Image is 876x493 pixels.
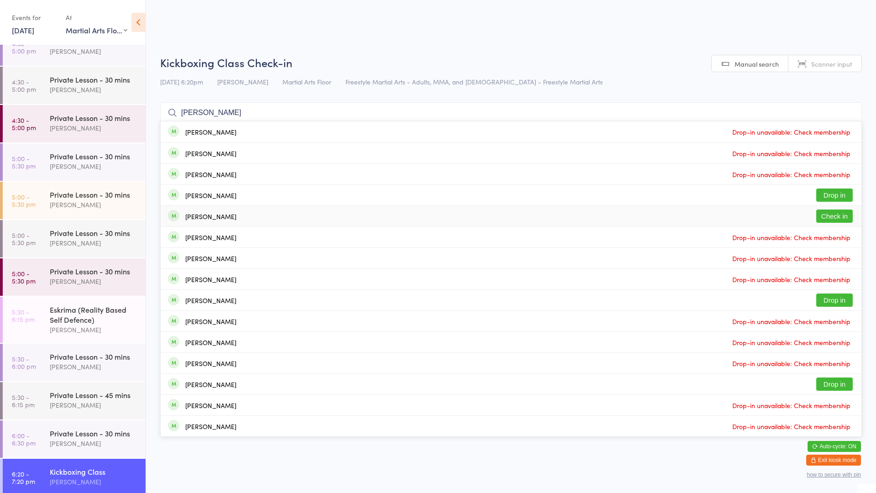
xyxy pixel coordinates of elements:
time: 6:20 - 7:20 pm [12,470,35,485]
input: Search [160,102,862,123]
span: Drop-in unavailable: Check membership [730,315,853,328]
time: 5:00 - 5:30 pm [12,270,36,284]
a: [DATE] [12,25,34,35]
div: Eskrima (Reality Based Self Defence) [50,304,138,325]
span: Drop-in unavailable: Check membership [730,168,853,181]
div: Private Lesson - 30 mins [50,351,138,362]
button: Drop in [816,294,853,307]
div: [PERSON_NAME] [50,161,138,172]
div: [PERSON_NAME] [185,192,236,199]
button: how to secure with pin [807,472,861,478]
a: 5:00 -5:30 pmPrivate Lesson - 30 mins[PERSON_NAME] [3,182,146,219]
span: Drop-in unavailable: Check membership [730,273,853,286]
span: Drop-in unavailable: Check membership [730,231,853,244]
span: Drop-in unavailable: Check membership [730,147,853,160]
time: 5:00 - 5:30 pm [12,193,36,208]
div: Private Lesson - 45 mins [50,390,138,400]
span: Martial Arts Floor [282,77,331,86]
span: Drop-in unavailable: Check membership [730,125,853,139]
div: [PERSON_NAME] [185,234,236,241]
div: At [66,10,127,25]
div: Events for [12,10,57,25]
span: Manual search [735,59,779,68]
time: 5:00 - 5:30 pm [12,231,36,246]
time: 5:00 - 5:30 pm [12,155,36,169]
div: [PERSON_NAME] [50,84,138,95]
div: [PERSON_NAME] [185,150,236,157]
span: Drop-in unavailable: Check membership [730,252,853,265]
div: Private Lesson - 30 mins [50,74,138,84]
time: 5:30 - 6:15 pm [12,308,35,323]
a: 5:30 -6:15 pmPrivate Lesson - 45 mins[PERSON_NAME] [3,382,146,420]
div: Kickboxing Class [50,467,138,477]
button: Auto-cycle: ON [808,441,861,452]
a: 5:00 -5:30 pmPrivate Lesson - 30 mins[PERSON_NAME] [3,220,146,257]
span: Freestyle Martial Arts - Adults, MMA, and [DEMOGRAPHIC_DATA] - Freestyle Martial Arts [345,77,603,86]
div: [PERSON_NAME] [185,381,236,388]
a: 4:30 -5:00 pmPrivate Lesson - 30 mins[PERSON_NAME] [3,67,146,104]
div: [PERSON_NAME] [185,297,236,304]
a: 4:30 -5:00 pmPrivate Lesson - 30 mins[PERSON_NAME] [3,105,146,142]
button: Drop in [816,378,853,391]
div: Private Lesson - 30 mins [50,113,138,123]
div: Private Lesson - 30 mins [50,228,138,238]
div: [PERSON_NAME] [50,276,138,287]
div: [PERSON_NAME] [185,255,236,262]
div: [PERSON_NAME] [185,171,236,178]
a: 5:30 -6:00 pmPrivate Lesson - 30 mins[PERSON_NAME] [3,344,146,381]
time: 4:30 - 5:00 pm [12,40,36,54]
div: [PERSON_NAME] [185,360,236,367]
div: [PERSON_NAME] [185,276,236,283]
div: [PERSON_NAME] [50,199,138,210]
div: Private Lesson - 30 mins [50,428,138,438]
div: [PERSON_NAME] [50,400,138,410]
time: 6:00 - 6:30 pm [12,432,36,446]
div: [PERSON_NAME] [50,46,138,57]
time: 4:30 - 5:00 pm [12,116,36,131]
span: Scanner input [811,59,852,68]
h2: Kickboxing Class Check-in [160,55,862,70]
div: [PERSON_NAME] [185,128,236,136]
a: 5:00 -5:30 pmPrivate Lesson - 30 mins[PERSON_NAME] [3,143,146,181]
button: Check in [816,210,853,223]
div: [PERSON_NAME] [50,123,138,133]
span: [DATE] 6:20pm [160,77,203,86]
time: 5:30 - 6:00 pm [12,355,36,370]
div: [PERSON_NAME] [185,402,236,409]
a: 4:30 -5:00 pmPrivate Lesson - 30 mins[PERSON_NAME] [3,28,146,66]
button: Drop in [816,189,853,202]
div: Martial Arts Floor [66,25,127,35]
div: Private Lesson - 30 mins [50,151,138,161]
div: [PERSON_NAME] [50,477,138,487]
div: [PERSON_NAME] [50,362,138,372]
a: 5:00 -5:30 pmPrivate Lesson - 30 mins[PERSON_NAME] [3,258,146,296]
div: [PERSON_NAME] [185,213,236,220]
time: 5:30 - 6:15 pm [12,393,35,408]
span: Drop-in unavailable: Check membership [730,336,853,349]
div: Private Lesson - 30 mins [50,189,138,199]
button: Exit kiosk mode [806,455,861,466]
div: [PERSON_NAME] [185,339,236,346]
div: [PERSON_NAME] [185,318,236,325]
span: Drop-in unavailable: Check membership [730,399,853,412]
div: Private Lesson - 30 mins [50,266,138,276]
div: [PERSON_NAME] [50,238,138,248]
span: Drop-in unavailable: Check membership [730,420,853,433]
div: [PERSON_NAME] [50,438,138,449]
a: 5:30 -6:15 pmEskrima (Reality Based Self Defence)[PERSON_NAME] [3,297,146,343]
a: 6:00 -6:30 pmPrivate Lesson - 30 mins[PERSON_NAME] [3,420,146,458]
div: [PERSON_NAME] [185,423,236,430]
time: 4:30 - 5:00 pm [12,78,36,93]
span: [PERSON_NAME] [217,77,268,86]
span: Drop-in unavailable: Check membership [730,357,853,370]
div: [PERSON_NAME] [50,325,138,335]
